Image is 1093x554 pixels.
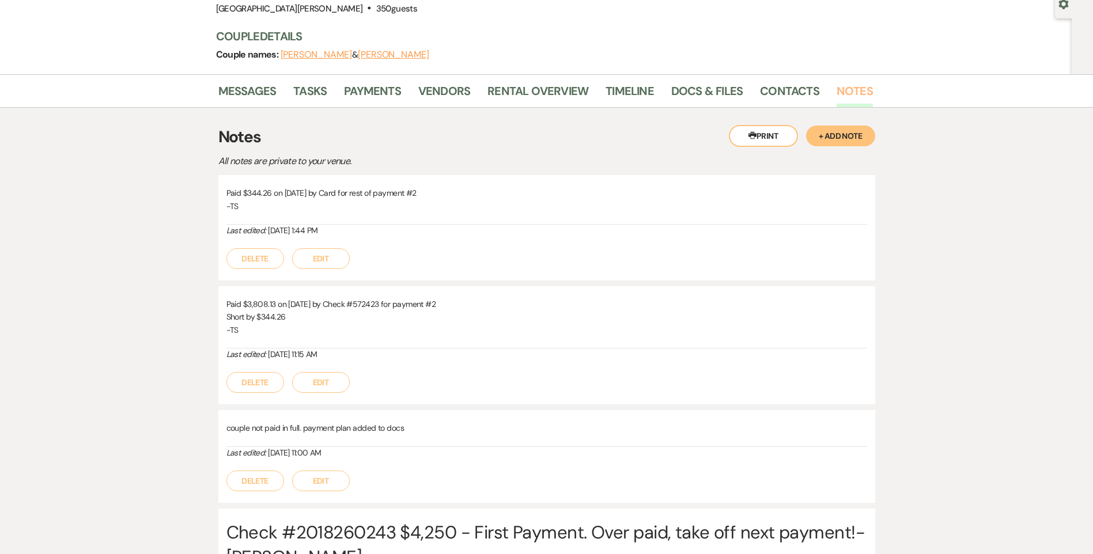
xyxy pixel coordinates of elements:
i: Last edited: [226,349,266,359]
a: Tasks [293,82,327,107]
h3: Notes [218,125,875,149]
a: Vendors [418,82,470,107]
h3: Couple Details [216,28,861,44]
a: Contacts [760,82,819,107]
div: [DATE] 11:15 AM [226,348,867,361]
span: [GEOGRAPHIC_DATA][PERSON_NAME] [216,3,363,14]
p: Paid $3,808.13 on [DATE] by Check #572423 for payment #2 [226,298,867,310]
a: Messages [218,82,277,107]
a: Notes [837,82,873,107]
span: 350 guests [376,3,417,14]
p: Paid $344.26 on [DATE] by Card for rest of payment #2 [226,187,867,199]
a: Payments [344,82,401,107]
div: [DATE] 11:00 AM [226,447,867,459]
i: Last edited: [226,225,266,236]
a: Docs & Files [671,82,743,107]
p: Short by $344.26 [226,310,867,323]
button: [PERSON_NAME] [281,50,352,59]
span: Check #2018260243 $4,250 - First Payment. Over paid, take off next payment!- [226,521,865,544]
a: Rental Overview [487,82,588,107]
button: Edit [292,248,350,269]
button: Print [729,125,798,147]
p: -TS [226,324,867,336]
button: Delete [226,372,284,393]
div: [DATE] 1:44 PM [226,225,867,237]
button: + Add Note [806,126,875,146]
button: Delete [226,248,284,269]
a: Timeline [606,82,654,107]
i: Last edited: [226,447,266,458]
button: [PERSON_NAME] [358,50,429,59]
p: -TS [226,200,867,213]
button: Delete [226,470,284,491]
span: Couple names: [216,48,281,60]
p: couple not paid in full. payment plan added to docs [226,422,867,434]
button: Edit [292,372,350,393]
p: All notes are private to your venue. [218,154,622,169]
button: Edit [292,470,350,491]
span: & [281,49,429,60]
